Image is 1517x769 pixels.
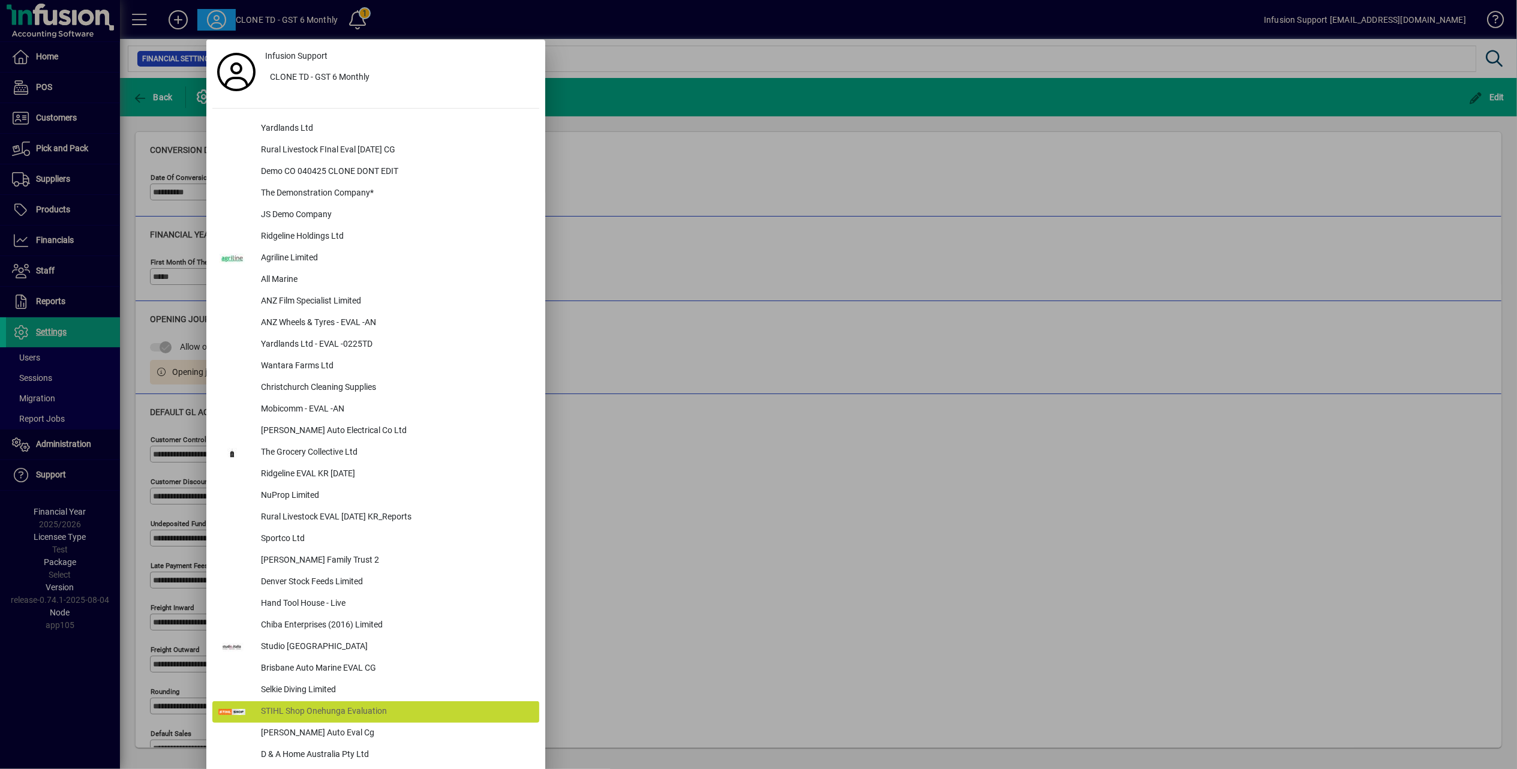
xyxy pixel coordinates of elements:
[212,464,539,485] button: Ridgeline EVAL KR [DATE]
[251,399,539,420] div: Mobicomm - EVAL -AN
[251,528,539,550] div: Sportco Ltd
[212,485,539,507] button: NuProp Limited
[251,291,539,313] div: ANZ Film Specialist Limited
[251,723,539,744] div: [PERSON_NAME] Auto Eval Cg
[212,658,539,680] button: Brisbane Auto Marine EVAL CG
[212,442,539,464] button: The Grocery Collective Ltd
[251,442,539,464] div: The Grocery Collective Ltd
[212,701,539,723] button: STIHL Shop Onehunga Evaluation
[260,46,539,67] a: Infusion Support
[251,507,539,528] div: Rural Livestock EVAL [DATE] KR_Reports
[212,550,539,572] button: [PERSON_NAME] Family Trust 2
[251,140,539,161] div: Rural Livestock FInal Eval [DATE] CG
[212,420,539,442] button: [PERSON_NAME] Auto Electrical Co Ltd
[212,399,539,420] button: Mobicomm - EVAL -AN
[212,183,539,205] button: The Demonstration Company*
[251,550,539,572] div: [PERSON_NAME] Family Trust 2
[251,744,539,766] div: D & A Home Australia Pty Ltd
[212,377,539,399] button: Christchurch Cleaning Supplies
[251,485,539,507] div: NuProp Limited
[251,636,539,658] div: Studio [GEOGRAPHIC_DATA]
[212,205,539,226] button: JS Demo Company
[251,313,539,334] div: ANZ Wheels & Tyres - EVAL -AN
[212,528,539,550] button: Sportco Ltd
[251,334,539,356] div: Yardlands Ltd - EVAL -0225TD
[212,593,539,615] button: Hand Tool House - Live
[212,226,539,248] button: Ridgeline Holdings Ltd
[251,183,539,205] div: The Demonstration Company*
[212,507,539,528] button: Rural Livestock EVAL [DATE] KR_Reports
[212,161,539,183] button: Demo CO 040425 CLONE DONT EDIT
[212,615,539,636] button: Chiba Enterprises (2016) Limited
[212,334,539,356] button: Yardlands Ltd - EVAL -0225TD
[212,291,539,313] button: ANZ Film Specialist Limited
[212,118,539,140] button: Yardlands Ltd
[251,572,539,593] div: Denver Stock Feeds Limited
[251,205,539,226] div: JS Demo Company
[251,269,539,291] div: All Marine
[212,744,539,766] button: D & A Home Australia Pty Ltd
[251,680,539,701] div: Selkie Diving Limited
[212,356,539,377] button: Wantara Farms Ltd
[251,118,539,140] div: Yardlands Ltd
[251,356,539,377] div: Wantara Farms Ltd
[251,161,539,183] div: Demo CO 040425 CLONE DONT EDIT
[212,723,539,744] button: [PERSON_NAME] Auto Eval Cg
[251,701,539,723] div: STIHL Shop Onehunga Evaluation
[251,377,539,399] div: Christchurch Cleaning Supplies
[251,226,539,248] div: Ridgeline Holdings Ltd
[212,61,260,83] a: Profile
[212,636,539,658] button: Studio [GEOGRAPHIC_DATA]
[212,248,539,269] button: Agriline Limited
[251,658,539,680] div: Brisbane Auto Marine EVAL CG
[260,67,539,89] button: CLONE TD - GST 6 Monthly
[212,140,539,161] button: Rural Livestock FInal Eval [DATE] CG
[212,680,539,701] button: Selkie Diving Limited
[212,572,539,593] button: Denver Stock Feeds Limited
[212,269,539,291] button: All Marine
[265,50,328,62] span: Infusion Support
[251,464,539,485] div: Ridgeline EVAL KR [DATE]
[251,593,539,615] div: Hand Tool House - Live
[251,615,539,636] div: Chiba Enterprises (2016) Limited
[251,248,539,269] div: Agriline Limited
[212,313,539,334] button: ANZ Wheels & Tyres - EVAL -AN
[251,420,539,442] div: [PERSON_NAME] Auto Electrical Co Ltd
